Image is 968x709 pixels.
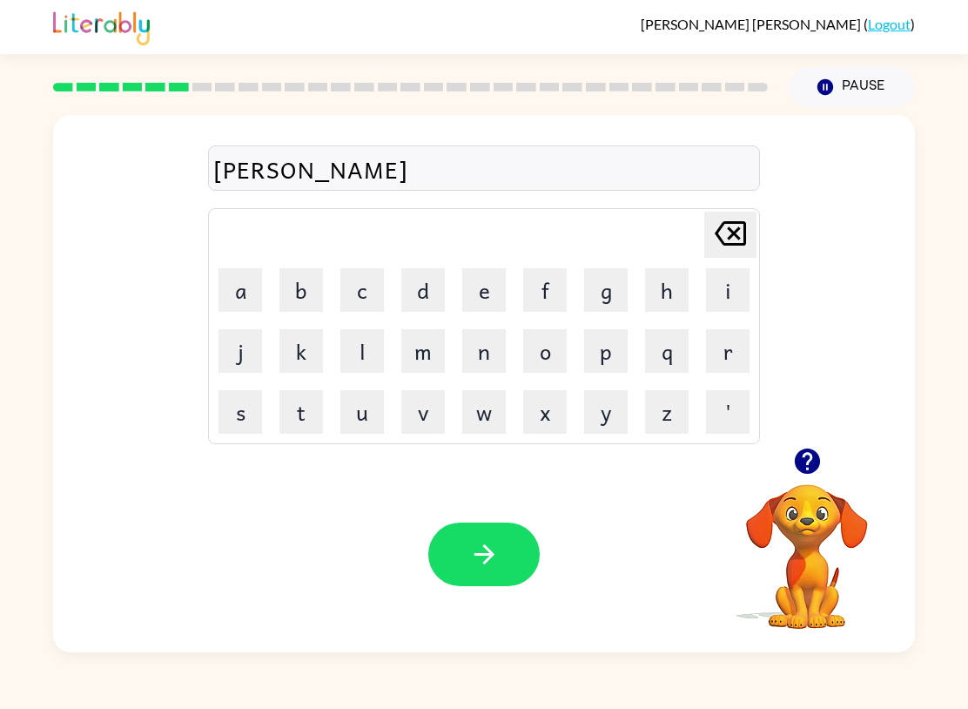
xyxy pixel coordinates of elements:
a: Logout [868,16,911,32]
video: Your browser must support playing .mp4 files to use Literably. Please try using another browser. [720,457,894,631]
button: b [279,268,323,312]
button: u [340,390,384,434]
button: e [462,268,506,312]
button: v [401,390,445,434]
button: f [523,268,567,312]
button: ' [706,390,750,434]
button: s [218,390,262,434]
button: z [645,390,689,434]
button: p [584,329,628,373]
button: r [706,329,750,373]
span: [PERSON_NAME] [PERSON_NAME] [641,16,864,32]
button: n [462,329,506,373]
button: c [340,268,384,312]
img: Literably [53,7,150,45]
button: j [218,329,262,373]
button: y [584,390,628,434]
button: h [645,268,689,312]
button: l [340,329,384,373]
button: i [706,268,750,312]
div: [PERSON_NAME] [213,151,755,187]
button: g [584,268,628,312]
button: k [279,329,323,373]
button: x [523,390,567,434]
button: a [218,268,262,312]
button: q [645,329,689,373]
button: Pause [789,67,915,107]
button: t [279,390,323,434]
button: m [401,329,445,373]
button: o [523,329,567,373]
button: d [401,268,445,312]
button: w [462,390,506,434]
div: ( ) [641,16,915,32]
